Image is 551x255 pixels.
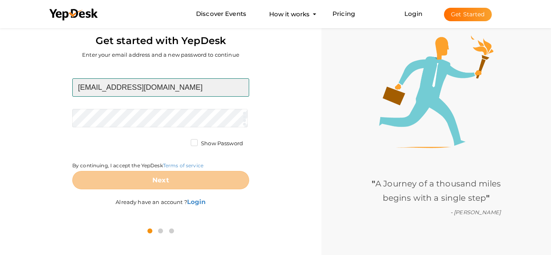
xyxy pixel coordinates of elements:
[486,193,490,203] b: "
[72,162,203,169] label: By continuing, I accept the YepDesk
[196,7,246,22] a: Discover Events
[451,209,501,215] i: - [PERSON_NAME]
[379,35,493,148] img: step1-illustration.png
[116,189,205,206] label: Already have an account ?
[187,198,206,206] b: Login
[332,7,355,22] a: Pricing
[372,179,375,188] b: "
[152,176,169,184] b: Next
[404,10,422,18] a: Login
[82,51,239,59] label: Enter your email address and a new password to continue
[372,179,501,203] span: A Journey of a thousand miles begins with a single step
[267,7,312,22] button: How it works
[444,8,492,21] button: Get Started
[72,78,249,97] input: Enter your email address
[72,171,249,189] button: Next
[191,140,243,148] label: Show Password
[96,33,226,49] label: Get started with YepDesk
[163,162,203,169] a: Terms of service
